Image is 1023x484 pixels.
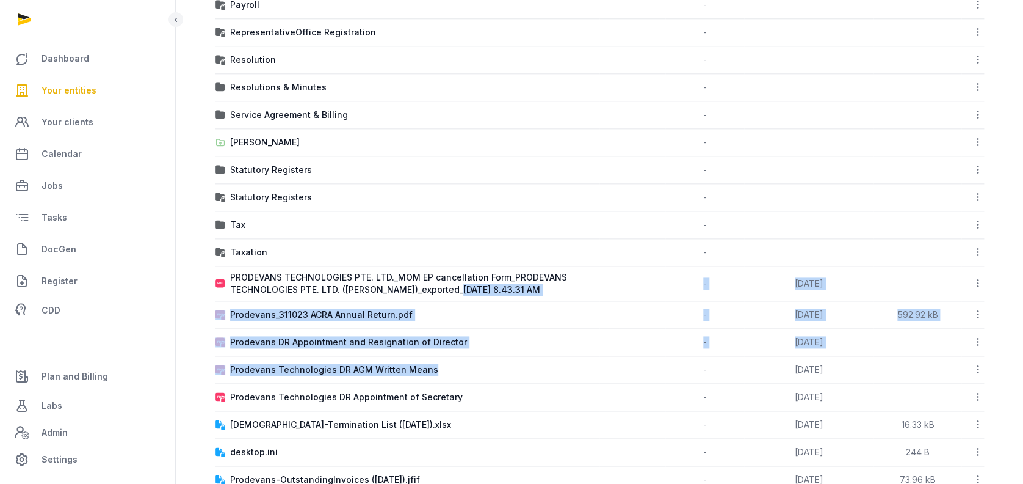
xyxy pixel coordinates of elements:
td: - [665,101,745,129]
td: - [665,19,745,46]
td: - [665,301,745,329]
span: [DATE] [795,309,823,320]
td: 16.33 kB [873,411,961,439]
td: - [665,384,745,411]
img: document-locked.svg [215,420,225,430]
a: Plan and Billing [10,362,165,391]
div: Prodevans Technologies DR Appointment of Secretary [230,391,463,403]
div: [PERSON_NAME] [230,136,300,148]
img: pdf-locked.svg [215,310,225,320]
span: Admin [42,425,68,440]
span: Jobs [42,178,63,193]
div: Tax [230,219,245,231]
a: Register [10,266,165,296]
span: [DATE] [795,278,823,288]
td: - [665,356,745,384]
div: Resolutions & Minutes [230,81,327,94]
div: Resolution [230,54,276,66]
img: folder.svg [215,220,225,230]
img: pdf-locked.svg [215,392,225,402]
img: folder-locked-icon.svg [215,55,225,65]
span: Dashboard [42,51,89,66]
a: Tasks [10,203,165,232]
img: pdf-locked.svg [215,365,225,375]
img: folder.svg [215,110,225,120]
div: Statutory Registers [230,164,312,176]
a: Settings [10,445,165,474]
img: folder-upload.svg [215,137,225,147]
div: Statutory Registers [230,191,312,204]
td: - [665,211,745,239]
div: [DEMOGRAPHIC_DATA]-Termination List ([DATE]).xlsx [230,419,451,431]
span: Plan and Billing [42,369,108,384]
td: - [665,266,745,301]
td: - [665,329,745,356]
td: - [665,439,745,466]
a: Labs [10,391,165,420]
span: DocGen [42,242,76,257]
img: folder.svg [215,82,225,92]
div: PRODEVANS TECHNOLOGIES PTE. LTD._MOM EP cancellation Form_PRODEVANS TECHNOLOGIES PTE. LTD. ([PERS... [230,271,599,296]
img: folder-locked-icon.svg [215,193,225,202]
td: - [665,239,745,266]
span: [DATE] [795,419,823,430]
span: Your entities [42,83,96,98]
td: - [665,74,745,101]
span: Your clients [42,115,93,130]
div: desktop.ini [230,446,278,458]
a: Your clients [10,108,165,137]
div: Prodevans Technologies DR AGM Written Means [230,364,438,376]
img: folder-locked-icon.svg [215,248,225,257]
img: folder-locked-icon.svg [215,28,225,37]
div: Service Agreement & Billing [230,109,348,121]
td: 244 B [873,439,961,466]
span: Labs [42,398,62,413]
a: Your entities [10,76,165,105]
span: CDD [42,303,60,318]
img: document-locked.svg [215,447,225,457]
div: RepresentativeOffice Registration [230,26,376,38]
div: Prodevans_311023 ACRA Annual Return.pdf [230,309,413,321]
span: Register [42,274,78,288]
a: DocGen [10,235,165,264]
span: Calendar [42,147,82,161]
div: Taxation [230,246,267,258]
a: Jobs [10,171,165,200]
td: - [665,46,745,74]
a: Calendar [10,139,165,169]
span: [DATE] [795,447,823,457]
div: Prodevans DR Appointment and Resignation of Director [230,336,467,348]
a: CDD [10,298,165,323]
span: [DATE] [795,364,823,375]
td: - [665,129,745,156]
a: Admin [10,420,165,445]
td: - [665,184,745,211]
img: pdf.svg [215,279,225,288]
span: Settings [42,452,78,467]
a: Dashboard [10,44,165,73]
span: [DATE] [795,392,823,402]
td: - [665,411,745,439]
span: Tasks [42,210,67,225]
td: 592.92 kB [873,301,961,329]
img: folder.svg [215,165,225,175]
img: pdf-locked.svg [215,337,225,347]
span: [DATE] [795,337,823,347]
td: - [665,156,745,184]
